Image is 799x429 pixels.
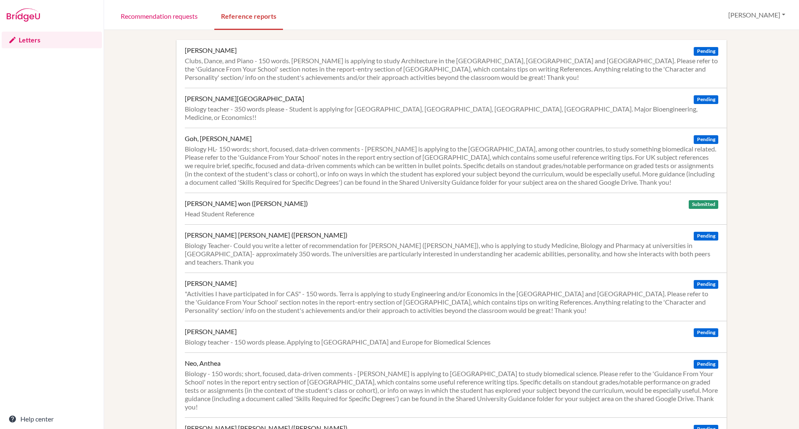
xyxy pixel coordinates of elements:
a: [PERSON_NAME] Pending Clubs, Dance, and Piano - 150 words. [PERSON_NAME] is applying to study Arc... [185,40,727,88]
span: Submitted [689,200,718,209]
div: Biology HL- 150 words; short, focused, data-driven comments - [PERSON_NAME] is applying to the [G... [185,145,718,186]
a: Goh, [PERSON_NAME] Pending Biology HL- 150 words; short, focused, data-driven comments - [PERSON_... [185,128,727,193]
button: [PERSON_NAME] [725,7,789,23]
a: Letters [2,32,102,48]
div: Neo, Anthea [185,359,221,367]
a: Neo, Anthea Pending Biology - 150 words; short, focused, data-driven comments - [PERSON_NAME] is ... [185,352,727,417]
div: [PERSON_NAME] [PERSON_NAME] ([PERSON_NAME]) [185,231,347,239]
div: [PERSON_NAME] [185,327,237,336]
div: Goh, [PERSON_NAME] [185,134,252,143]
div: Head Student Reference [185,210,718,218]
div: Biology - 150 words; short, focused, data-driven comments - [PERSON_NAME] is applying to [GEOGRAP... [185,369,718,411]
div: Clubs, Dance, and Piano - 150 words. [PERSON_NAME] is applying to study Architecture in the [GEOG... [185,57,718,82]
div: [PERSON_NAME][GEOGRAPHIC_DATA] [185,94,304,103]
div: [PERSON_NAME] won ([PERSON_NAME]) [185,199,308,208]
span: Pending [694,47,718,56]
span: Pending [694,360,718,369]
div: "Activities I have participated in for CAS" - 150 words. Terra is applying to study Engineering a... [185,290,718,315]
a: [PERSON_NAME] won ([PERSON_NAME]) Submitted Head Student Reference [185,193,727,224]
div: Biology Teacher- Could you write a letter of recommendation for [PERSON_NAME] ([PERSON_NAME]), wh... [185,241,718,266]
span: Pending [694,280,718,289]
a: [PERSON_NAME][GEOGRAPHIC_DATA] Pending Biology teacher - 350 words please - Student is applying f... [185,88,727,128]
a: Help center [2,411,102,427]
div: Biology teacher - 150 words please. Applying to [GEOGRAPHIC_DATA] and Europe for Biomedical Sciences [185,338,718,346]
div: [PERSON_NAME] [185,46,237,55]
div: Biology teacher - 350 words please - Student is applying for [GEOGRAPHIC_DATA], [GEOGRAPHIC_DATA]... [185,105,718,122]
a: [PERSON_NAME] Pending "Activities I have participated in for CAS" - 150 words. Terra is applying ... [185,273,727,321]
a: [PERSON_NAME] [PERSON_NAME] ([PERSON_NAME]) Pending Biology Teacher- Could you write a letter of ... [185,224,727,273]
a: [PERSON_NAME] Pending Biology teacher - 150 words please. Applying to [GEOGRAPHIC_DATA] and Europ... [185,321,727,352]
img: Bridge-U [7,8,40,22]
span: Pending [694,135,718,144]
span: Pending [694,95,718,104]
a: Reference reports [214,1,283,30]
a: Recommendation requests [114,1,204,30]
span: Pending [694,328,718,337]
span: Pending [694,232,718,241]
div: [PERSON_NAME] [185,279,237,288]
